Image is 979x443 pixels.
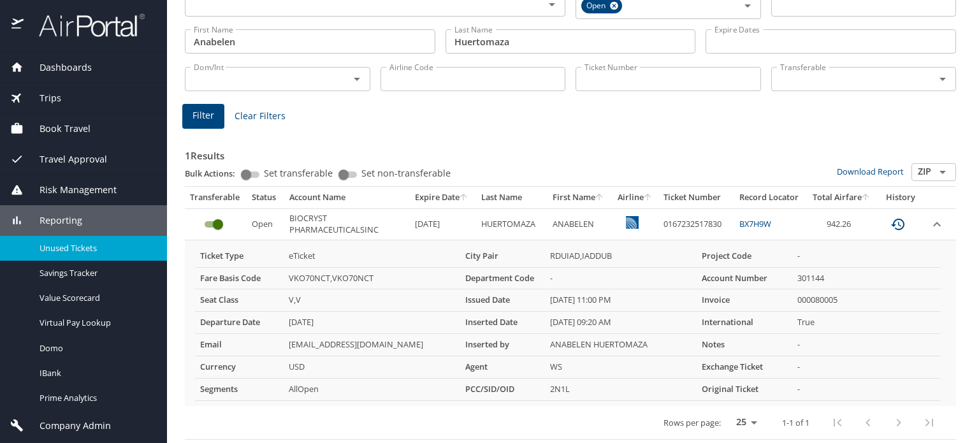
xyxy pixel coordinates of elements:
a: BX7H9W [739,218,771,229]
th: Inserted by [460,334,545,356]
button: Open [934,70,952,88]
td: USD [284,356,460,379]
select: rows per page [726,413,762,432]
span: IBank [40,367,152,379]
span: Domo [40,342,152,354]
th: Ticket Type [195,245,284,267]
p: 1-1 of 1 [782,419,809,427]
th: Project Code [697,245,792,267]
td: [DATE] [410,208,475,240]
td: 942.26 [806,208,877,240]
button: Clear Filters [229,105,291,128]
span: Reporting [24,214,82,228]
th: Last Name [476,187,548,208]
span: Unused Tickets [40,242,152,254]
th: Ticket Number [658,187,734,208]
button: sort [644,194,653,202]
th: Status [247,187,284,208]
th: Issued Date [460,289,545,312]
button: sort [862,194,871,202]
td: - [792,379,941,401]
td: BIOCRYST PHARMACEUTICALSINC [284,208,410,240]
td: [DATE] 09:20 AM [545,312,697,334]
p: Rows per page: [664,419,721,427]
span: Company Admin [24,419,111,433]
td: RDUIAD,IADDUB [545,245,697,267]
td: ANABELEN HUERTOMAZA [545,334,697,356]
th: Inserted Date [460,312,545,334]
th: History [877,187,925,208]
button: Filter [182,104,224,129]
th: PCC/SID/OID [460,379,545,401]
th: Record Locator [734,187,806,208]
span: Set transferable [264,169,333,178]
td: ANABELEN [548,208,611,240]
th: Seat Class [195,289,284,312]
th: Agent [460,356,545,379]
a: Download Report [837,166,904,177]
td: [DATE] [284,312,460,334]
th: Account Name [284,187,410,208]
th: Departure Date [195,312,284,334]
span: Savings Tracker [40,267,152,279]
td: 301144 [792,267,941,289]
th: Notes [697,334,792,356]
td: [DATE] 11:00 PM [545,289,697,312]
td: WS [545,356,697,379]
td: 000080005 [792,289,941,312]
th: First Name [548,187,611,208]
td: 2N1L [545,379,697,401]
span: Set non-transferable [361,169,451,178]
span: Filter [192,108,214,124]
td: V,V [284,289,460,312]
td: 0167232517830 [658,208,734,240]
span: Risk Management [24,183,117,197]
th: Airline [612,187,658,208]
table: custom pagination table [185,187,956,440]
th: Fare Basis Code [195,267,284,289]
th: Email [195,334,284,356]
th: Expire Date [410,187,475,208]
td: - [792,356,941,379]
th: Invoice [697,289,792,312]
td: Open [247,208,284,240]
span: Book Travel [24,122,91,136]
span: Dashboards [24,61,92,75]
td: - [792,245,941,267]
td: True [792,312,941,334]
td: VKO70NCT,VKO70NCT [284,267,460,289]
span: Trips [24,91,61,105]
td: AllOpen [284,379,460,401]
img: United Airlines [626,216,639,229]
th: Currency [195,356,284,379]
button: sort [460,194,468,202]
th: City Pair [460,245,545,267]
h3: 1 Results [185,141,956,163]
th: International [697,312,792,334]
p: Bulk Actions: [185,168,245,179]
th: Original Ticket [697,379,792,401]
span: Travel Approval [24,152,107,166]
th: Total Airfare [806,187,877,208]
span: Virtual Pay Lookup [40,317,152,329]
div: Transferable [190,192,242,203]
th: Department Code [460,267,545,289]
table: more info about unused tickets [195,245,941,401]
button: Open [348,70,366,88]
td: eTicket [284,245,460,267]
button: Open [934,163,952,181]
span: Prime Analytics [40,392,152,404]
td: - [545,267,697,289]
th: Segments [195,379,284,401]
td: HUERTOMAZA [476,208,548,240]
img: icon-airportal.png [11,13,25,38]
span: Clear Filters [235,108,286,124]
button: expand row [929,217,945,232]
button: sort [595,194,604,202]
span: Value Scorecard [40,292,152,304]
img: airportal-logo.png [25,13,145,38]
th: Exchange Ticket [697,356,792,379]
td: [EMAIL_ADDRESS][DOMAIN_NAME] [284,334,460,356]
th: Account Number [697,267,792,289]
td: - [792,334,941,356]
